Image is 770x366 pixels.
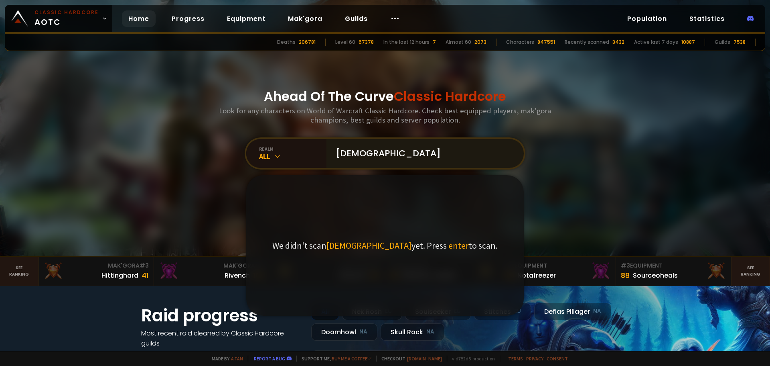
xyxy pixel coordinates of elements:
[296,356,371,362] span: Support me,
[101,270,138,280] div: Hittinghard
[508,356,523,362] a: Terms
[681,39,695,46] div: 10887
[376,356,442,362] span: Checkout
[381,323,444,341] div: Skull Rock
[612,39,624,46] div: 3432
[338,10,374,27] a: Guilds
[216,106,554,125] h3: Look for any characters on World of Warcraft Classic Hardcore. Check best equipped players, mak'g...
[282,10,329,27] a: Mak'gora
[277,39,296,46] div: Deaths
[534,303,611,320] div: Defias Pillager
[34,9,99,16] small: Classic Hardcore
[683,10,731,27] a: Statistics
[433,39,436,46] div: 7
[272,240,498,251] p: We didn't scan yet. Press to scan.
[141,349,193,358] a: See all progress
[299,39,316,46] div: 206781
[633,270,678,280] div: Sourceoheals
[621,10,673,27] a: Population
[142,270,149,281] div: 41
[634,39,678,46] div: Active last 7 days
[231,356,243,362] a: a fan
[38,257,154,286] a: Mak'Gora#3Hittinghard41
[383,39,430,46] div: In the last 12 hours
[140,262,149,270] span: # 3
[159,262,264,270] div: Mak'Gora
[621,270,630,281] div: 88
[331,139,514,168] input: Search a character...
[394,87,506,105] span: Classic Hardcore
[547,356,568,362] a: Consent
[122,10,156,27] a: Home
[407,356,442,362] a: [DOMAIN_NAME]
[506,39,534,46] div: Characters
[526,356,543,362] a: Privacy
[500,257,616,286] a: #2Equipment88Notafreezer
[225,270,250,280] div: Rivench
[447,356,495,362] span: v. d752d5 - production
[593,307,601,315] small: NA
[621,262,630,270] span: # 3
[259,152,326,161] div: All
[537,39,555,46] div: 847551
[141,328,302,348] h4: Most recent raid cleaned by Classic Hardcore guilds
[616,257,731,286] a: #3Equipment88Sourceoheals
[259,146,326,152] div: realm
[448,240,469,251] span: enter
[5,5,112,32] a: Classic HardcoreAOTC
[34,9,99,28] span: AOTC
[335,39,355,46] div: Level 60
[359,328,367,336] small: NA
[715,39,730,46] div: Guilds
[505,262,611,270] div: Equipment
[359,39,374,46] div: 67378
[426,328,434,336] small: NA
[311,323,377,341] div: Doomhowl
[446,39,471,46] div: Almost 60
[621,262,726,270] div: Equipment
[141,303,302,328] h1: Raid progress
[154,257,269,286] a: Mak'Gora#2Rivench100
[254,356,285,362] a: Report a bug
[207,356,243,362] span: Made by
[565,39,609,46] div: Recently scanned
[517,270,556,280] div: Notafreezer
[264,87,506,106] h1: Ahead Of The Curve
[332,356,371,362] a: Buy me a coffee
[731,257,770,286] a: Seeranking
[474,39,486,46] div: 2073
[165,10,211,27] a: Progress
[43,262,149,270] div: Mak'Gora
[221,10,272,27] a: Equipment
[326,240,411,251] span: [DEMOGRAPHIC_DATA]
[734,39,746,46] div: 7538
